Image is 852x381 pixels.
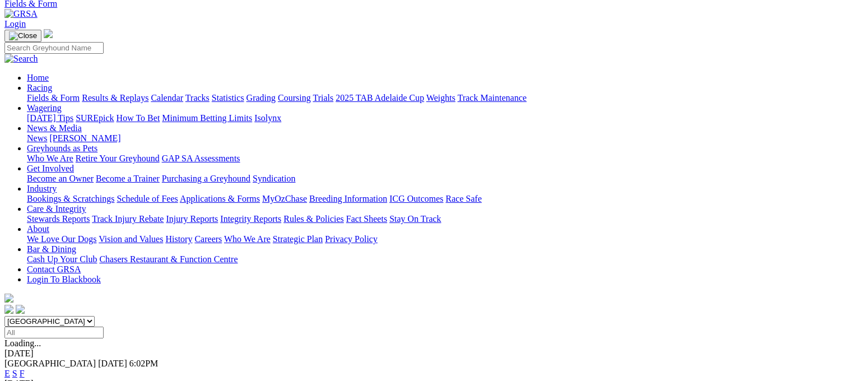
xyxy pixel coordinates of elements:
a: Greyhounds as Pets [27,143,97,153]
a: Minimum Betting Limits [162,113,252,123]
a: News [27,133,47,143]
a: [PERSON_NAME] [49,133,120,143]
a: How To Bet [117,113,160,123]
button: Toggle navigation [4,30,41,42]
a: Grading [246,93,276,103]
a: Trials [313,93,333,103]
a: Track Injury Rebate [92,214,164,224]
div: [DATE] [4,349,848,359]
div: News & Media [27,133,848,143]
a: Become a Trainer [96,174,160,183]
a: Contact GRSA [27,264,81,274]
span: [GEOGRAPHIC_DATA] [4,359,96,368]
a: Breeding Information [309,194,387,203]
a: 2025 TAB Adelaide Cup [336,93,424,103]
a: Schedule of Fees [117,194,178,203]
img: facebook.svg [4,305,13,314]
img: GRSA [4,9,38,19]
a: Results & Replays [82,93,148,103]
div: Bar & Dining [27,254,848,264]
a: Coursing [278,93,311,103]
a: Careers [194,234,222,244]
div: Care & Integrity [27,214,848,224]
a: Stay On Track [389,214,441,224]
a: [DATE] Tips [27,113,73,123]
a: Become an Owner [27,174,94,183]
a: Weights [426,93,455,103]
a: Care & Integrity [27,204,86,213]
a: History [165,234,192,244]
a: ICG Outcomes [389,194,443,203]
a: News & Media [27,123,82,133]
a: Rules & Policies [283,214,344,224]
a: We Love Our Dogs [27,234,96,244]
a: Wagering [27,103,62,113]
span: Loading... [4,338,41,348]
a: Who We Are [224,234,271,244]
div: Wagering [27,113,848,123]
input: Select date [4,327,104,338]
a: Fact Sheets [346,214,387,224]
a: S [12,369,17,378]
a: Retire Your Greyhound [76,154,160,163]
span: 6:02PM [129,359,159,368]
a: MyOzChase [262,194,307,203]
a: Industry [27,184,57,193]
a: SUREpick [76,113,114,123]
a: Race Safe [445,194,481,203]
a: Chasers Restaurant & Function Centre [99,254,238,264]
a: Privacy Policy [325,234,378,244]
a: Calendar [151,93,183,103]
img: logo-grsa-white.png [44,29,53,38]
div: Racing [27,93,848,103]
a: About [27,224,49,234]
a: Strategic Plan [273,234,323,244]
a: Get Involved [27,164,74,173]
a: Purchasing a Greyhound [162,174,250,183]
div: Greyhounds as Pets [27,154,848,164]
a: Applications & Forms [180,194,260,203]
a: Bookings & Scratchings [27,194,114,203]
a: Statistics [212,93,244,103]
a: Stewards Reports [27,214,90,224]
img: Search [4,54,38,64]
a: Home [27,73,49,82]
a: Syndication [253,174,295,183]
a: Fields & Form [27,93,80,103]
img: twitter.svg [16,305,25,314]
a: Who We Are [27,154,73,163]
a: Cash Up Your Club [27,254,97,264]
span: [DATE] [98,359,127,368]
a: F [20,369,25,378]
div: Get Involved [27,174,848,184]
a: E [4,369,10,378]
a: GAP SA Assessments [162,154,240,163]
div: About [27,234,848,244]
a: Racing [27,83,52,92]
a: Integrity Reports [220,214,281,224]
a: Login To Blackbook [27,275,101,284]
div: Industry [27,194,848,204]
a: Vision and Values [99,234,163,244]
a: Injury Reports [166,214,218,224]
a: Isolynx [254,113,281,123]
a: Track Maintenance [458,93,527,103]
a: Tracks [185,93,209,103]
input: Search [4,42,104,54]
img: Close [9,31,37,40]
img: logo-grsa-white.png [4,294,13,303]
a: Bar & Dining [27,244,76,254]
a: Login [4,19,26,29]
